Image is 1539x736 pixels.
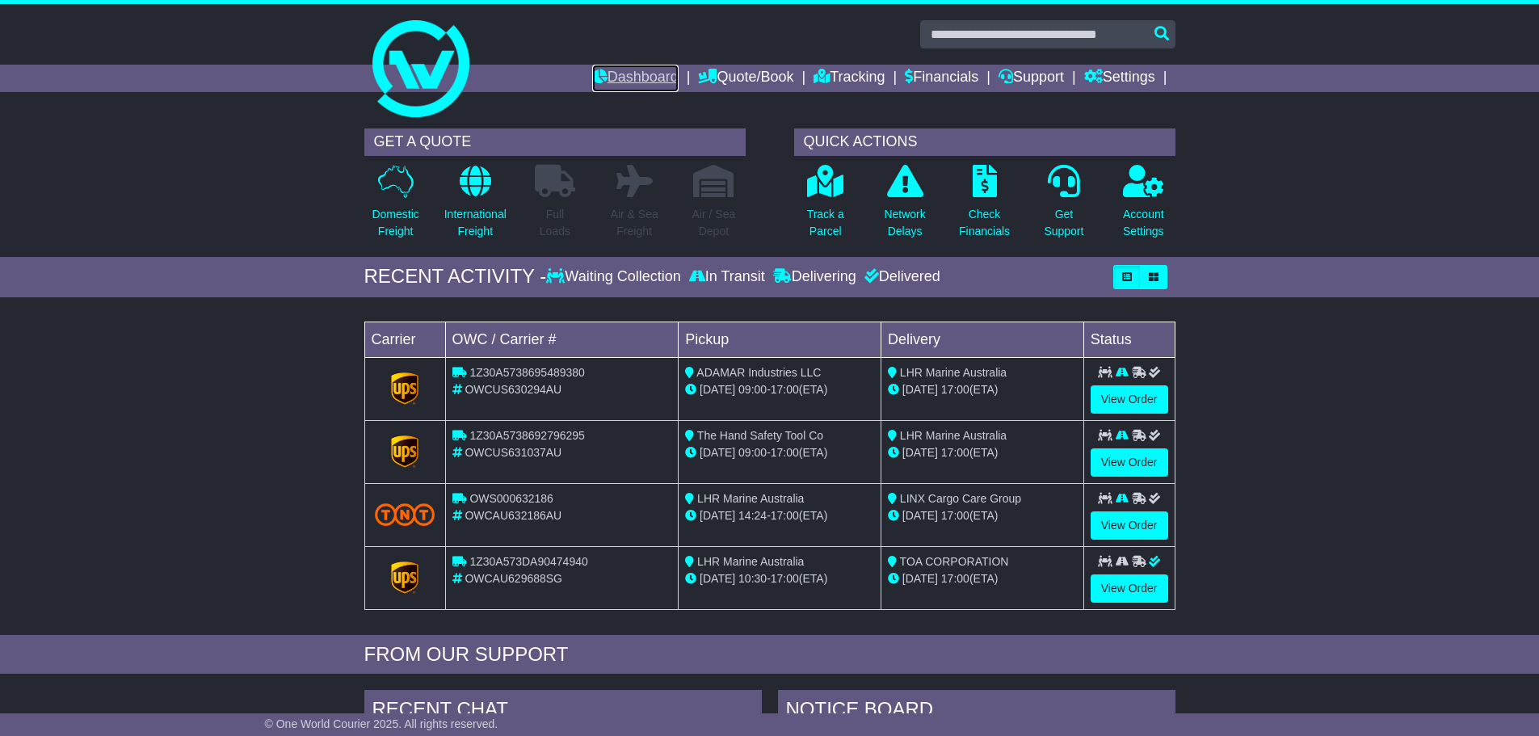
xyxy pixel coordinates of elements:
[679,322,881,357] td: Pickup
[465,383,561,396] span: OWCUS630294AU
[999,65,1064,92] a: Support
[1043,164,1084,249] a: GetSupport
[1122,164,1165,249] a: AccountSettings
[1044,206,1083,240] p: Get Support
[888,570,1077,587] div: (ETA)
[535,206,575,240] p: Full Loads
[1091,448,1168,477] a: View Order
[900,492,1021,505] span: LINX Cargo Care Group
[391,435,418,468] img: GetCarrierServiceLogo
[884,206,925,240] p: Network Delays
[888,444,1077,461] div: (ETA)
[771,446,799,459] span: 17:00
[1123,206,1164,240] p: Account Settings
[685,268,769,286] div: In Transit
[469,429,584,442] span: 1Z30A5738692796295
[958,164,1011,249] a: CheckFinancials
[685,381,874,398] div: - (ETA)
[364,643,1175,667] div: FROM OUR SUPPORT
[1084,65,1155,92] a: Settings
[941,383,969,396] span: 17:00
[364,128,746,156] div: GET A QUOTE
[888,507,1077,524] div: (ETA)
[364,265,547,288] div: RECENT ACTIVITY -
[883,164,926,249] a: NetworkDelays
[902,446,938,459] span: [DATE]
[900,555,1009,568] span: TOA CORPORATION
[444,164,507,249] a: InternationalFreight
[444,206,507,240] p: International Freight
[738,572,767,585] span: 10:30
[807,206,844,240] p: Track a Parcel
[888,381,1077,398] div: (ETA)
[902,509,938,522] span: [DATE]
[592,65,679,92] a: Dashboard
[700,509,735,522] span: [DATE]
[900,366,1007,379] span: LHR Marine Australia
[860,268,940,286] div: Delivered
[778,690,1175,734] div: NOTICE BOARD
[391,372,418,405] img: GetCarrierServiceLogo
[685,570,874,587] div: - (ETA)
[465,446,561,459] span: OWCUS631037AU
[611,206,658,240] p: Air & Sea Freight
[905,65,978,92] a: Financials
[375,503,435,525] img: TNT_Domestic.png
[959,206,1010,240] p: Check Financials
[902,383,938,396] span: [DATE]
[469,555,587,568] span: 1Z30A573DA90474940
[900,429,1007,442] span: LHR Marine Australia
[546,268,684,286] div: Waiting Collection
[738,446,767,459] span: 09:00
[806,164,845,249] a: Track aParcel
[794,128,1175,156] div: QUICK ACTIONS
[364,690,762,734] div: RECENT CHAT
[391,561,418,594] img: GetCarrierServiceLogo
[700,446,735,459] span: [DATE]
[738,509,767,522] span: 14:24
[697,429,823,442] span: The Hand Safety Tool Co
[685,444,874,461] div: - (ETA)
[771,572,799,585] span: 17:00
[445,322,679,357] td: OWC / Carrier #
[465,509,561,522] span: OWCAU632186AU
[771,383,799,396] span: 17:00
[771,509,799,522] span: 17:00
[685,507,874,524] div: - (ETA)
[700,383,735,396] span: [DATE]
[941,509,969,522] span: 17:00
[371,164,419,249] a: DomesticFreight
[469,492,553,505] span: OWS000632186
[364,322,445,357] td: Carrier
[692,206,736,240] p: Air / Sea Depot
[814,65,885,92] a: Tracking
[700,572,735,585] span: [DATE]
[265,717,498,730] span: © One World Courier 2025. All rights reserved.
[698,65,793,92] a: Quote/Book
[941,572,969,585] span: 17:00
[881,322,1083,357] td: Delivery
[1091,385,1168,414] a: View Order
[1091,511,1168,540] a: View Order
[1083,322,1175,357] td: Status
[697,555,804,568] span: LHR Marine Australia
[738,383,767,396] span: 09:00
[372,206,418,240] p: Domestic Freight
[941,446,969,459] span: 17:00
[902,572,938,585] span: [DATE]
[697,492,804,505] span: LHR Marine Australia
[769,268,860,286] div: Delivering
[696,366,821,379] span: ADAMAR Industries LLC
[1091,574,1168,603] a: View Order
[469,366,584,379] span: 1Z30A5738695489380
[465,572,562,585] span: OWCAU629688SG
